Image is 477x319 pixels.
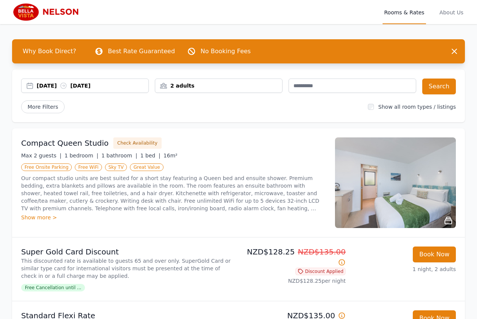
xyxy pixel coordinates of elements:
[378,104,456,110] label: Show all room types / listings
[113,137,162,149] button: Check Availability
[422,79,456,94] button: Search
[101,153,137,159] span: 1 bathroom |
[140,153,160,159] span: 1 bed |
[130,163,163,171] span: Great Value
[21,100,65,113] span: More Filters
[21,247,236,257] p: Super Gold Card Discount
[298,247,346,256] span: NZD$135.00
[17,44,82,59] span: Why Book Direct?
[155,82,282,89] div: 2 adults
[201,47,251,56] p: No Booking Fees
[242,277,346,285] p: NZD$128.25 per night
[108,47,175,56] p: Best Rate Guaranteed
[21,163,72,171] span: Free Onsite Parking
[164,153,178,159] span: 16m²
[413,247,456,262] button: Book Now
[21,153,62,159] span: Max 2 guests |
[295,268,346,275] span: Discount Applied
[242,247,346,268] p: NZD$128.25
[105,163,127,171] span: Sky TV
[21,174,326,212] p: Our compact studio units are best suited for a short stay featuring a Queen bed and ensuite showe...
[75,163,102,171] span: Free WiFi
[21,284,85,291] span: Free Cancellation until ...
[352,265,456,273] p: 1 night, 2 adults
[21,257,236,280] p: This discounted rate is available to guests 65 and over only. SuperGold Card or similar type card...
[12,3,85,21] img: Bella Vista Motel Nelson
[37,82,148,89] div: [DATE] [DATE]
[65,153,99,159] span: 1 bedroom |
[21,138,109,148] h3: Compact Queen Studio
[21,214,326,221] div: Show more >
